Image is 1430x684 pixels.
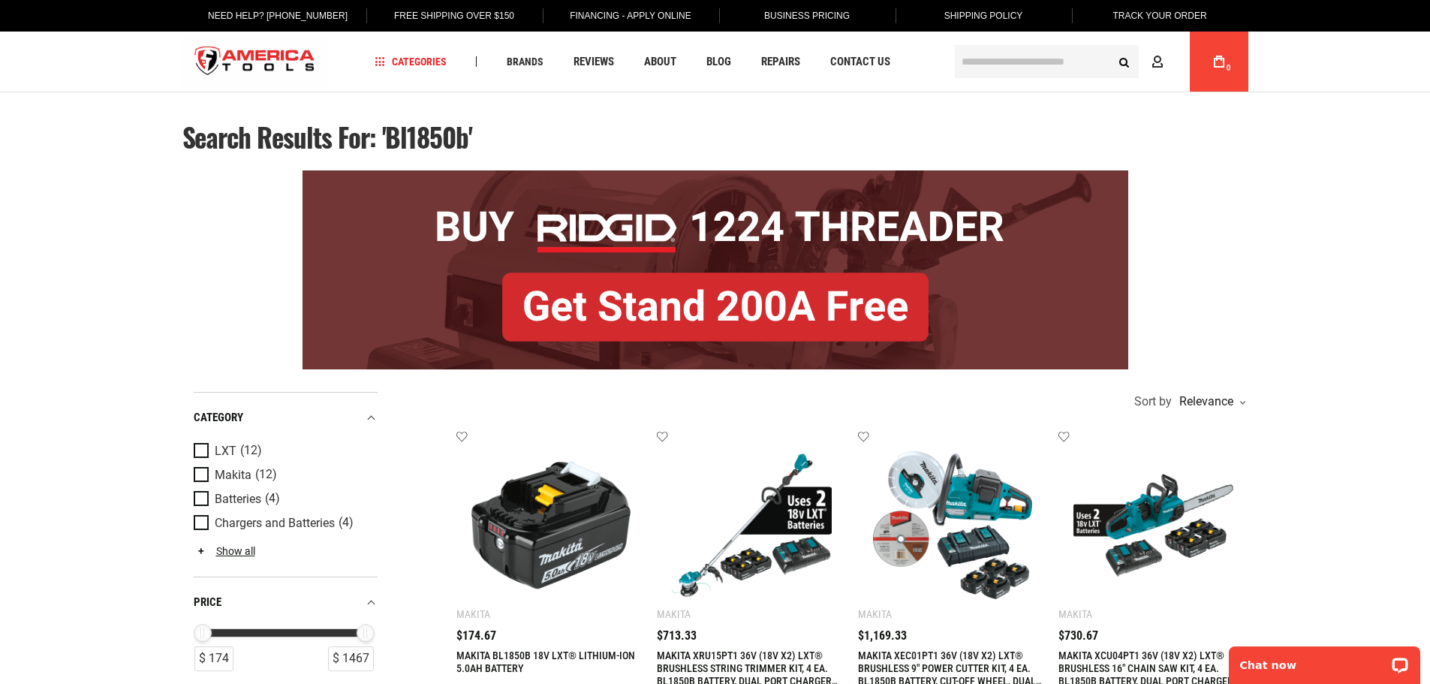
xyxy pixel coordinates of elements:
a: Blog [700,52,738,72]
div: Makita [657,608,691,620]
div: price [194,592,378,613]
a: Chargers and Batteries (4) [194,515,374,532]
img: MAKITA BL1850B 18V LXT® LITHIUM-ION 5.0AH BATTERY [471,445,631,605]
a: store logo [182,34,328,90]
a: Contact Us [823,52,897,72]
button: Search [1110,47,1139,76]
span: $1,169.33 [858,630,907,642]
span: Shipping Policy [944,11,1023,21]
a: 0 [1205,32,1233,92]
span: Search results for: 'bl1850b' [182,117,473,156]
span: (12) [255,469,277,481]
span: Repairs [761,56,800,68]
img: MAKITA XEC01PT1 36V (18V X2) LXT® BRUSHLESS 9 [873,445,1033,605]
span: (4) [265,493,280,505]
div: Makita [456,608,490,620]
span: Categories [375,56,447,67]
img: MAKITA XCU04PT1 36V (18V X2) LXT® BRUSHLESS 16 [1073,445,1233,605]
span: Contact Us [830,56,890,68]
span: $174.67 [456,630,496,642]
a: Makita (12) [194,467,374,484]
img: America Tools [182,34,328,90]
span: (12) [240,444,262,457]
span: Sort by [1134,396,1172,408]
div: category [194,408,378,428]
div: $ 174 [194,646,233,671]
a: About [637,52,683,72]
div: Relevance [1176,396,1245,408]
span: LXT [215,444,236,458]
a: Categories [368,52,453,72]
div: Makita [1058,608,1092,620]
img: MAKITA XRU15PT1 36V (18V X2) LXT® BRUSHLESS STRING TRIMMER KIT, 4 EA. BL1850B BATTERY, DUAL PORT ... [672,445,832,605]
span: Chargers and Batteries [215,517,335,530]
span: Batteries [215,493,261,506]
span: Makita [215,469,251,482]
span: $730.67 [1058,630,1098,642]
img: BOGO: Buy RIDGID® 1224 Threader, Get Stand 200A Free! [303,170,1128,369]
span: Blog [706,56,731,68]
a: BOGO: Buy RIDGID® 1224 Threader, Get Stand 200A Free! [303,170,1128,182]
div: Makita [858,608,892,620]
a: Reviews [567,52,621,72]
a: Show all [194,545,255,557]
span: 0 [1227,64,1231,72]
a: Brands [500,52,550,72]
span: Reviews [574,56,614,68]
a: Repairs [754,52,807,72]
span: (4) [339,517,354,529]
a: Batteries (4) [194,491,374,508]
a: MAKITA BL1850B 18V LXT® LITHIUM-ION 5.0AH BATTERY [456,649,635,674]
span: About [644,56,676,68]
span: $713.33 [657,630,697,642]
iframe: LiveChat chat widget [1219,637,1430,684]
a: LXT (12) [194,443,374,460]
span: Brands [507,56,543,67]
div: $ 1467 [328,646,374,671]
